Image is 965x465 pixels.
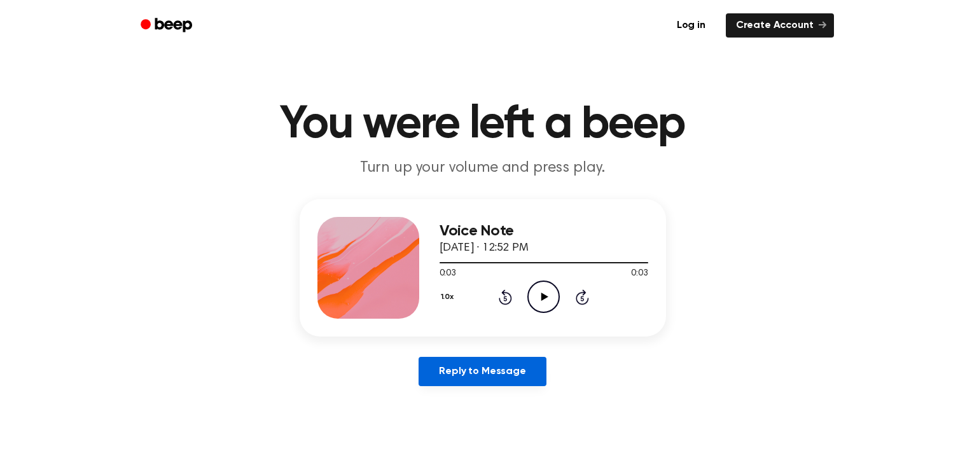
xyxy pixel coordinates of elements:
h3: Voice Note [440,223,648,240]
p: Turn up your volume and press play. [239,158,727,179]
a: Beep [132,13,204,38]
span: 0:03 [631,267,648,281]
a: Create Account [726,13,834,38]
h1: You were left a beep [157,102,809,148]
button: 1.0x [440,286,459,308]
a: Reply to Message [419,357,546,386]
span: 0:03 [440,267,456,281]
a: Log in [664,11,718,40]
span: [DATE] · 12:52 PM [440,242,529,254]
